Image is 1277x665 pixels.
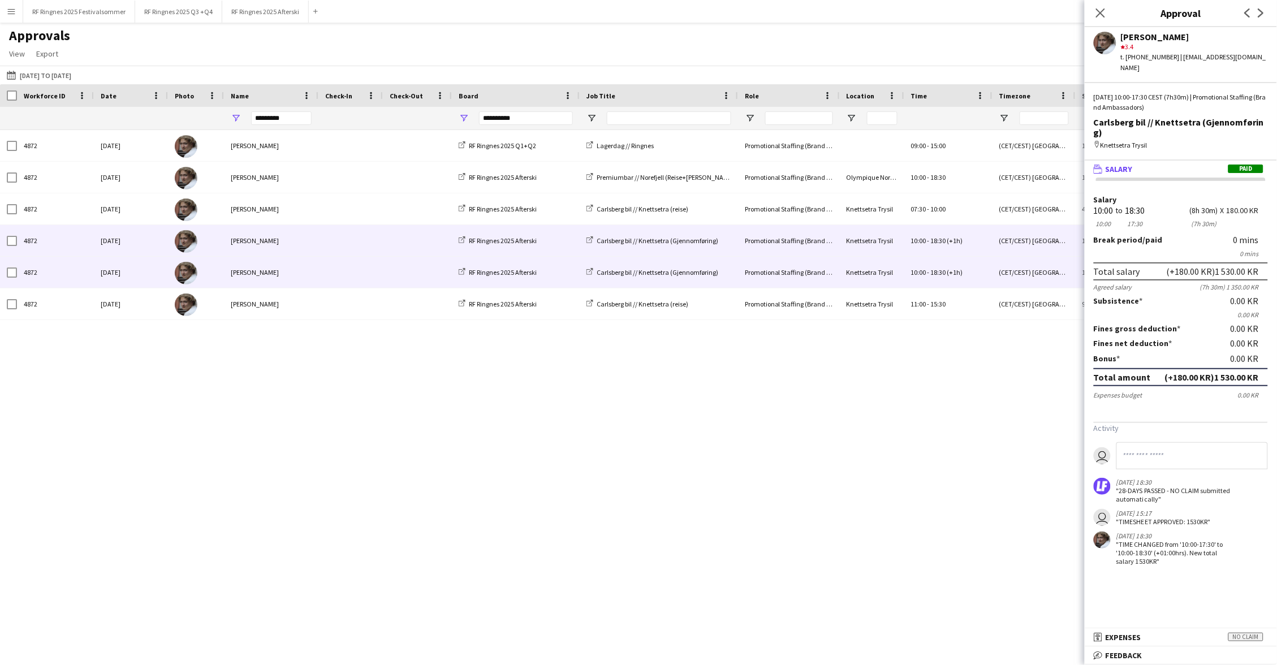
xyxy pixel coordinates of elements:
input: Board Filter Input [479,111,573,125]
a: RF Ringnes 2025 Afterski [459,205,537,213]
span: View [9,49,25,59]
div: (CET/CEST) [GEOGRAPHIC_DATA] [993,288,1076,319]
div: [DATE] 15:17 [1116,509,1211,517]
button: RF Ringnes 2025 Afterski [222,1,309,23]
div: Knettsetra Trysil [840,257,904,288]
div: 3.4 [1121,42,1268,52]
span: Timezone [999,92,1031,100]
span: 1 700.00 KR [1082,173,1114,182]
img: Jesper Roth [175,167,197,189]
button: [DATE] to [DATE] [5,68,74,82]
span: Carlsberg bil // Knettsetra (reise) [597,300,688,308]
a: RF Ringnes 2025 Q1+Q2 [459,141,536,150]
span: (+1h) [947,236,963,245]
div: 4872 [17,225,94,256]
div: 4872 [17,193,94,224]
span: Carlsberg bil // Knettsetra (Gjennomføring) [597,268,718,277]
a: RF Ringnes 2025 Afterski [459,268,537,277]
div: Total salary [1094,266,1140,277]
div: (CET/CEST) [GEOGRAPHIC_DATA] [993,130,1076,161]
span: 10:00 [911,236,926,245]
div: [DATE] [94,162,168,193]
span: RF Ringnes 2025 Afterski [469,173,537,182]
div: 4872 [17,130,94,161]
span: Photo [175,92,194,100]
input: Role Filter Input [765,111,833,125]
div: Knettsetra Trysil [840,193,904,224]
span: Premiumbar // Norefjell (Reise+[PERSON_NAME]) [597,173,736,182]
span: 10:00 [911,173,926,182]
span: 1 530.00 KR [1082,236,1114,245]
div: [PERSON_NAME] [224,225,318,256]
span: Paid [1228,165,1263,173]
div: 7h 30m [1190,219,1218,228]
div: Expenses budget [1094,391,1142,399]
div: "TIME CHANGED from '10:00-17:30' to '10:00-18:30' (+01:00hrs). New total salary 1530KR" [1116,540,1233,565]
span: Board [459,92,478,100]
label: Subsistence [1094,296,1143,306]
div: (+180.00 KR) 1 530.00 KR [1167,266,1259,277]
input: Job Title Filter Input [607,111,731,125]
span: Salary [1082,92,1103,100]
label: /paid [1094,235,1163,245]
span: RF Ringnes 2025 Afterski [469,205,537,213]
div: Promotional Staffing (Brand Ambassadors) [738,225,840,256]
div: 0 mins [1233,235,1268,245]
span: Location [847,92,875,100]
div: (CET/CEST) [GEOGRAPHIC_DATA] [993,162,1076,193]
button: Open Filter Menu [231,113,241,123]
a: Carlsberg bil // Knettsetra (reise) [586,205,688,213]
span: Job Title [586,92,615,100]
span: (+1h) [947,268,963,277]
a: Premiumbar // Norefjell (Reise+[PERSON_NAME]) [586,173,736,182]
div: Promotional Staffing (Brand Ambassadors) [738,162,840,193]
div: Knettsetra Trysil [1094,140,1268,150]
div: 4872 [17,288,94,319]
span: Carlsberg bil // Knettsetra (reise) [597,205,688,213]
mat-expansion-panel-header: ExpensesNo claim [1085,629,1277,646]
span: RF Ringnes 2025 Afterski [469,236,537,245]
div: [DATE] [94,225,168,256]
label: Fines gross deduction [1094,323,1181,334]
label: Fines net deduction [1094,338,1172,348]
div: "TIMESHEET APPROVED: 1530KR" [1116,517,1211,526]
span: Expenses [1106,632,1141,642]
div: [DATE] [94,257,168,288]
a: Carlsberg bil // Knettsetra (reise) [586,300,688,308]
span: Carlsberg bil // Knettsetra (Gjennomføring) [597,236,718,245]
span: 10:00 [911,268,926,277]
div: [DATE] 10:00-17:30 CEST (7h30m) | Promotional Staffing (Brand Ambassadors) [1094,92,1268,113]
img: Jesper Roth [175,135,197,158]
span: 09:00 [911,141,926,150]
a: RF Ringnes 2025 Afterski [459,236,537,245]
a: View [5,46,29,61]
span: - [927,173,930,182]
div: [PERSON_NAME] [224,130,318,161]
span: 450.00 KR [1082,205,1110,213]
div: [PERSON_NAME] [224,257,318,288]
span: 1 230.00 KR [1082,141,1114,150]
div: 10:00 [1094,219,1114,228]
div: 0.00 KR [1094,310,1268,319]
input: Timezone Filter Input [1020,111,1069,125]
app-user-avatar: Wilmer Borgnes [1094,509,1111,526]
div: 0.00 KR [1231,296,1268,306]
mat-expansion-panel-header: Feedback [1085,647,1277,664]
div: Promotional Staffing (Brand Ambassadors) [738,130,840,161]
button: Open Filter Menu [847,113,857,123]
div: (CET/CEST) [GEOGRAPHIC_DATA] [993,257,1076,288]
a: Export [32,46,63,61]
div: [DATE] [94,288,168,319]
div: [DATE] 18:30 [1116,478,1233,486]
h3: Activity [1094,423,1268,433]
div: Promotional Staffing (Brand Ambassadors) [738,193,840,224]
span: - [927,300,930,308]
button: Open Filter Menu [586,113,597,123]
div: (CET/CEST) [GEOGRAPHIC_DATA] [993,225,1076,256]
span: 15:30 [931,300,946,308]
a: RF Ringnes 2025 Afterski [459,173,537,182]
div: 0.00 KR [1238,391,1268,399]
mat-expansion-panel-header: SalaryPaid [1085,161,1277,178]
div: to [1116,206,1123,215]
span: Workforce ID [24,92,66,100]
